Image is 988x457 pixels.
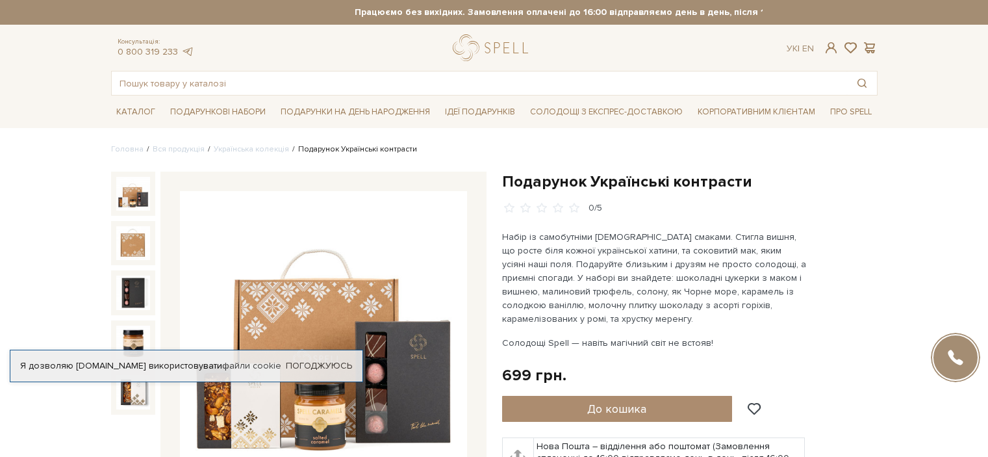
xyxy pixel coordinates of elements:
img: Подарунок Українські контрасти [116,276,150,309]
input: Пошук товару у каталозі [112,72,847,95]
img: Подарунок Українські контрасти [116,375,150,409]
a: Солодощі з експрес-доставкою [525,101,688,123]
span: Ідеї подарунків [440,102,520,122]
span: Консультація: [118,38,194,46]
a: Українська колекція [214,144,289,154]
span: До кошика [587,402,646,416]
div: 0/5 [589,202,602,215]
a: En [802,43,814,54]
p: Солодощі Spell — навіть магічний світ не встояв! [502,336,807,350]
img: Подарунок Українські контрасти [116,177,150,211]
img: Подарунок Українські контрасти [116,326,150,359]
div: Ук [787,43,814,55]
p: Набір із самобутніми [DEMOGRAPHIC_DATA] смаками. Стигла вишня, що росте біля кожної української х... [502,230,807,326]
a: файли cookie [222,360,281,371]
span: Подарунки на День народження [275,102,435,122]
a: 0 800 319 233 [118,46,178,57]
span: Каталог [111,102,160,122]
a: logo [453,34,534,61]
div: 699 грн. [502,365,566,385]
button: Пошук товару у каталозі [847,72,877,95]
img: Подарунок Українські контрасти [116,226,150,260]
span: Подарункові набори [165,102,271,122]
div: Я дозволяю [DOMAIN_NAME] використовувати [10,360,362,372]
a: telegram [181,46,194,57]
a: Головна [111,144,144,154]
li: Подарунок Українські контрасти [289,144,417,155]
h1: Подарунок Українські контрасти [502,172,878,192]
a: Вся продукція [153,144,205,154]
span: Про Spell [825,102,877,122]
a: Погоджуюсь [286,360,352,372]
span: | [798,43,800,54]
a: Корпоративним клієнтам [692,101,820,123]
button: До кошика [502,396,733,422]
